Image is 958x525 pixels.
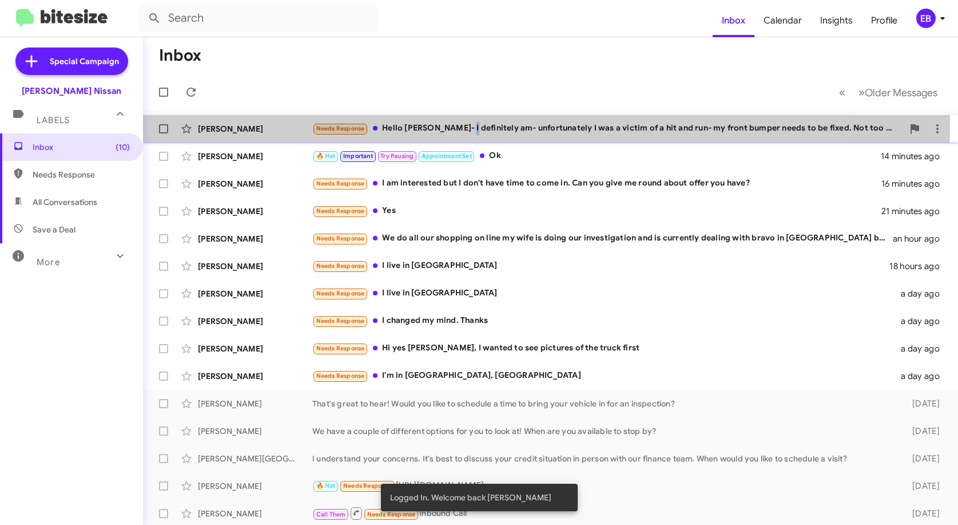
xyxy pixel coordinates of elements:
[198,453,312,464] div: [PERSON_NAME][GEOGRAPHIC_DATA]
[907,9,945,28] button: EB
[198,508,312,519] div: [PERSON_NAME]
[316,180,365,187] span: Needs Response
[312,453,896,464] div: I understand your concerns. It's best to discuss your credit situation in person with our finance...
[896,508,949,519] div: [DATE]
[198,288,312,299] div: [PERSON_NAME]
[343,152,373,160] span: Important
[881,206,949,217] div: 21 minutes ago
[896,425,949,437] div: [DATE]
[754,4,811,37] a: Calendar
[198,425,312,437] div: [PERSON_NAME]
[896,453,949,464] div: [DATE]
[316,290,365,297] span: Needs Response
[893,233,949,244] div: an hour ago
[713,4,754,37] a: Inbox
[198,315,312,327] div: [PERSON_NAME]
[316,262,365,270] span: Needs Response
[839,85,845,100] span: «
[896,343,949,354] div: a day ago
[316,372,365,380] span: Needs Response
[198,178,312,190] div: [PERSON_NAME]
[316,207,365,215] span: Needs Response
[116,141,130,153] span: (10)
[33,141,130,153] span: Inbox
[896,480,949,492] div: [DATE]
[316,235,365,242] span: Needs Response
[37,257,60,267] span: More
[312,479,896,492] div: [URL][DOMAIN_NAME]
[312,122,903,135] div: Hello [PERSON_NAME]- I definitely am- unfortunately I was a victim of a hit and run- my front bum...
[312,232,893,245] div: We do all our shopping on line my wife is doing our investigation and is currently dealing with b...
[858,85,865,100] span: »
[198,370,312,382] div: [PERSON_NAME]
[896,315,949,327] div: a day ago
[312,369,896,382] div: I'm in [GEOGRAPHIC_DATA], [GEOGRAPHIC_DATA]
[852,81,944,104] button: Next
[316,482,336,490] span: 🔥 Hot
[312,177,881,190] div: I am interested but I don't have time to come in. Can you give me round about offer you have?
[833,81,944,104] nav: Page navigation example
[312,204,881,218] div: Yes
[380,152,414,160] span: Try Pausing
[862,4,907,37] a: Profile
[312,259,889,273] div: I live in [GEOGRAPHIC_DATA]
[33,224,75,235] span: Save a Deal
[198,123,312,135] div: [PERSON_NAME]
[198,260,312,272] div: [PERSON_NAME]
[390,492,551,503] span: Logged In. Welcome back [PERSON_NAME]
[37,115,70,125] span: Labels
[198,343,312,354] div: [PERSON_NAME]
[312,425,896,437] div: We have a couple of different options for you to look at! When are you available to stop by?
[343,482,392,490] span: Needs Response
[312,149,881,163] div: Ok
[865,86,937,99] span: Older Messages
[198,151,312,162] div: [PERSON_NAME]
[198,233,312,244] div: [PERSON_NAME]
[33,169,130,180] span: Needs Response
[422,152,472,160] span: Appointment Set
[198,480,312,492] div: [PERSON_NAME]
[312,398,896,409] div: That's great to hear! Would you like to schedule a time to bring your vehicle in for an inspection?
[889,260,949,272] div: 18 hours ago
[316,125,365,132] span: Needs Response
[159,46,201,65] h1: Inbox
[198,206,312,217] div: [PERSON_NAME]
[312,342,896,355] div: Hi yes [PERSON_NAME], I wanted to see pictures of the truck first
[316,317,365,325] span: Needs Response
[896,398,949,409] div: [DATE]
[198,398,312,409] div: [PERSON_NAME]
[316,511,346,518] span: Call Them
[316,345,365,352] span: Needs Response
[881,178,949,190] div: 16 minutes ago
[832,81,852,104] button: Previous
[22,85,121,97] div: [PERSON_NAME] Nissan
[312,287,896,300] div: I live in [GEOGRAPHIC_DATA]
[896,370,949,382] div: a day ago
[50,56,119,67] span: Special Campaign
[33,196,97,208] span: All Conversations
[316,152,336,160] span: 🔥 Hot
[881,151,949,162] div: 14 minutes ago
[312,314,896,327] div: I changed my mind. Thanks
[916,9,936,28] div: EB
[896,288,949,299] div: a day ago
[138,5,379,32] input: Search
[811,4,862,37] a: Insights
[15,48,128,75] a: Special Campaign
[312,506,896,520] div: Inbound Call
